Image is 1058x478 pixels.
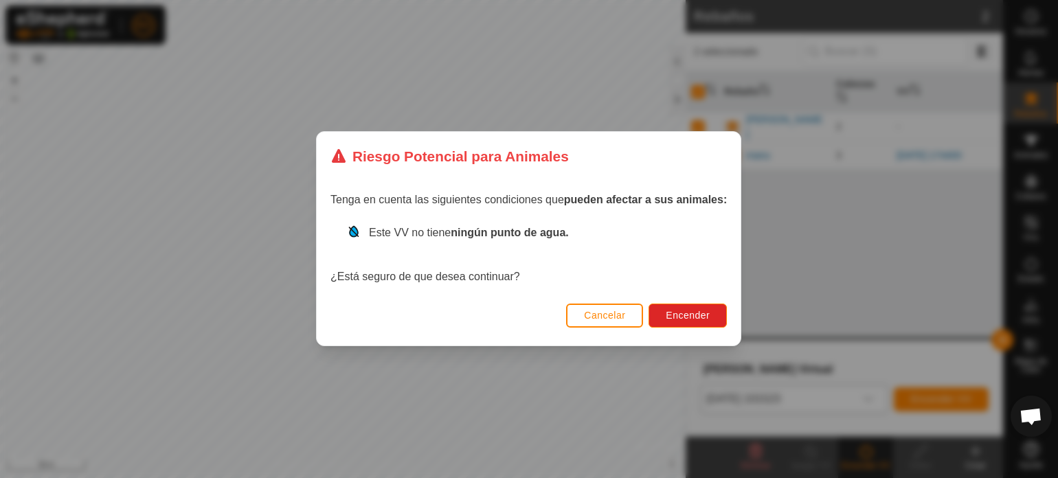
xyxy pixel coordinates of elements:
div: Riesgo Potencial para Animales [330,146,569,167]
div: ¿Está seguro de que desea continuar? [330,225,727,286]
strong: pueden afectar a sus animales: [564,194,727,206]
span: Encender [666,310,710,321]
a: Chat abierto [1011,396,1052,437]
span: Tenga en cuenta las siguientes condiciones que [330,194,727,206]
button: Encender [649,304,728,328]
span: Este VV no tiene [369,227,569,239]
strong: ningún punto de agua. [451,227,570,239]
button: Cancelar [567,304,644,328]
span: Cancelar [585,310,626,321]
